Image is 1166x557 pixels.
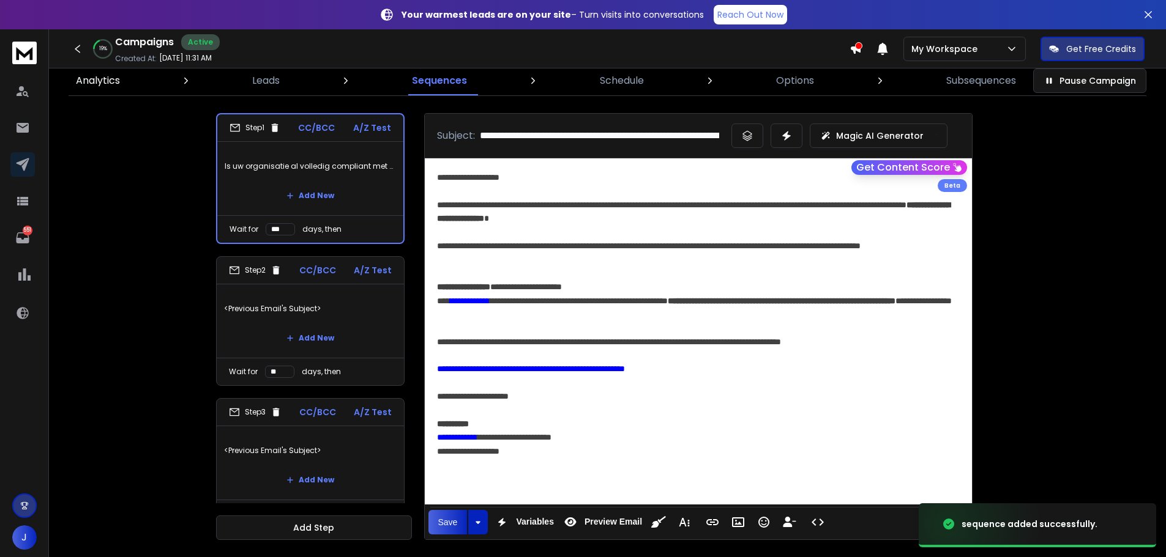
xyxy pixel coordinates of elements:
p: Schedule [600,73,644,88]
a: Sequences [405,66,474,95]
button: More Text [673,510,696,534]
button: Variables [490,510,556,534]
a: Schedule [592,66,651,95]
a: Reach Out Now [714,5,787,24]
p: My Workspace [911,43,982,55]
button: Get Free Credits [1041,37,1145,61]
p: Reach Out Now [717,9,783,21]
button: Emoticons [752,510,775,534]
p: 19 % [99,45,107,53]
p: 551 [23,226,32,235]
button: J [12,525,37,550]
p: Wait for [230,224,258,234]
span: Variables [514,517,556,527]
button: Add New [277,468,344,492]
button: Preview Email [559,510,645,534]
button: Pause Campaign [1033,68,1146,93]
p: Magic AI Generator [836,130,924,142]
div: Active [181,34,220,50]
a: Options [769,66,821,95]
p: Options [776,73,814,88]
button: Get Content Score [851,160,967,175]
p: CC/BCC [299,406,336,418]
button: Add Step [216,515,412,540]
p: days, then [302,224,342,234]
button: Code View [806,510,829,534]
li: Step3CC/BCCA/Z Test<Previous Email's Subject>Add NewWait fordays, then [216,398,405,528]
button: Insert Unsubscribe Link [778,510,801,534]
div: Beta [938,179,967,192]
button: Insert Image (Ctrl+P) [727,510,750,534]
p: Created At: [115,54,157,64]
p: Get Free Credits [1066,43,1136,55]
button: Add New [277,326,344,350]
a: Analytics [69,66,127,95]
a: Leads [245,66,287,95]
p: Analytics [76,73,120,88]
button: Magic AI Generator [810,124,947,148]
strong: Your warmest leads are on your site [402,9,571,21]
li: Step2CC/BCCA/Z Test<Previous Email's Subject>Add NewWait fordays, then [216,256,405,386]
li: Step1CC/BCCA/Z TestIs uw organisatie al volledig compliant met de Wet bescherming klokkenluiders?... [216,113,405,244]
a: 551 [10,226,35,250]
p: A/Z Test [354,264,392,276]
div: sequence added successfully. [962,518,1097,530]
h1: Campaigns [115,35,174,50]
div: Step 3 [229,407,282,418]
button: Clean HTML [647,510,670,534]
p: A/Z Test [354,406,392,418]
button: Save [428,510,468,534]
p: Sequences [412,73,467,88]
p: Leads [252,73,280,88]
p: CC/BCC [299,264,336,276]
p: days, then [302,367,341,377]
p: Wait for [229,367,258,377]
button: Add New [277,183,344,208]
img: logo [12,42,37,64]
p: Subject: [437,128,475,143]
button: Insert Link (Ctrl+K) [701,510,724,534]
div: Step 1 [230,122,280,133]
p: CC/BCC [298,122,335,134]
p: <Previous Email's Subject> [224,292,397,326]
p: A/Z Test [353,122,391,134]
p: – Turn visits into conversations [402,9,704,21]
div: Step 2 [229,265,282,276]
p: Subsequences [946,73,1016,88]
span: Preview Email [582,517,645,527]
a: Subsequences [939,66,1023,95]
p: <Previous Email's Subject> [224,433,397,468]
p: [DATE] 11:31 AM [159,53,212,63]
p: Is uw organisatie al volledig compliant met de Wet bescherming klokkenluiders? [225,149,396,183]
